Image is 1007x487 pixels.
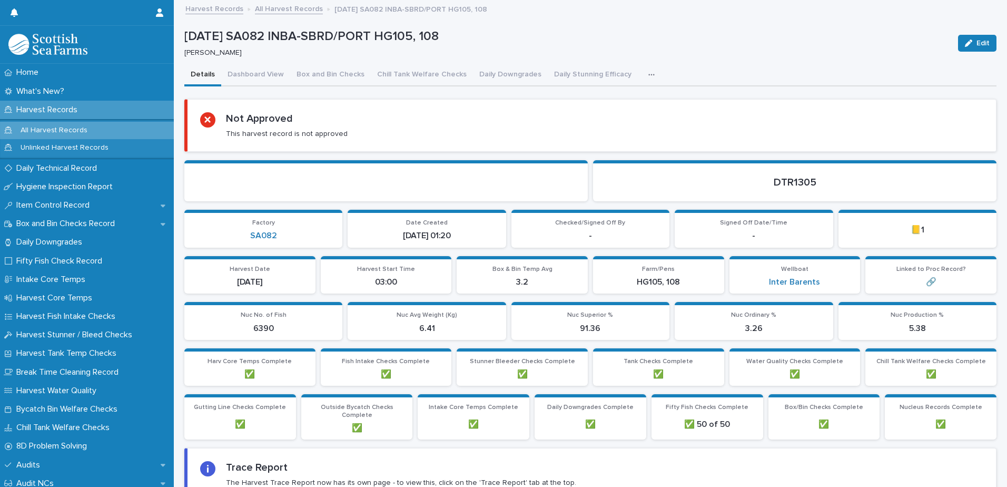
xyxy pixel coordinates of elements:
p: 📒1 [845,225,990,235]
a: SA082 [250,231,277,241]
span: Linked to Proc Record? [896,266,966,272]
a: All Harvest Records [255,2,323,14]
p: [DATE] SA082 INBA-SBRD/PORT HG105, 108 [184,29,950,44]
span: Nuc Avg Weight (Kg) [397,312,457,318]
p: 3.26 [681,324,826,334]
span: Harvest Start Time [357,266,415,272]
p: Bycatch Bin Welfare Checks [12,404,126,414]
a: Harvest Records [185,2,243,14]
button: Edit [958,35,996,52]
p: 91.36 [518,324,663,334]
p: ✅ [308,423,407,433]
span: Harv Core Temps Complete [208,358,292,365]
span: Stunner Bleeder Checks Complete [470,358,575,365]
span: Daily Downgrades Complete [547,404,634,411]
button: Box and Bin Checks [290,64,371,86]
p: 6.41 [354,324,499,334]
span: Nuc Production % [891,312,944,318]
span: Nuc No. of Fish [241,312,287,318]
p: ✅ [736,369,854,379]
p: 03:00 [327,277,446,287]
p: Item Control Record [12,200,98,210]
span: Fish Intake Checks Complete [342,358,430,365]
span: Intake Core Temps Complete [429,404,518,411]
p: ✅ [327,369,446,379]
button: Dashboard View [221,64,290,86]
p: - [518,231,663,241]
p: Harvest Core Temps [12,293,101,303]
p: Harvest Stunner / Bleed Checks [12,330,141,340]
p: Box and Bin Checks Record [12,219,123,229]
h2: Not Approved [226,112,293,125]
span: Harvest Date [230,266,270,272]
p: - [681,231,826,241]
p: ✅ [191,369,309,379]
p: Harvest Records [12,105,86,115]
span: Checked/Signed Off By [555,220,625,226]
p: Hygiene Inspection Report [12,182,121,192]
button: Details [184,64,221,86]
p: ✅ [599,369,718,379]
span: Farm/Pens [642,266,675,272]
p: 8D Problem Solving [12,441,95,451]
a: Inter Barents [769,277,820,287]
p: 3.2 [463,277,581,287]
p: ✅ 50 of 50 [658,420,757,430]
span: Nucleus Records Complete [900,404,982,411]
p: What's New? [12,86,73,96]
p: ✅ [463,369,581,379]
p: Fifty Fish Check Record [12,256,111,266]
span: Water Quality Checks Complete [746,358,843,365]
p: Daily Downgrades [12,237,91,247]
p: Harvest Tank Temp Checks [12,348,125,358]
p: DTR1305 [606,176,984,189]
p: HG105, 108 [599,277,718,287]
p: ✅ [872,369,990,379]
p: [DATE] [191,277,309,287]
p: Break Time Cleaning Record [12,367,127,377]
span: Wellboat [781,266,808,272]
p: ✅ [775,420,874,430]
p: 5.38 [845,324,990,334]
span: Edit [976,40,990,47]
p: All Harvest Records [12,126,96,135]
img: mMrefqRFQpe26GRNOUkG [8,34,87,55]
span: Date Created [406,220,448,226]
p: [PERSON_NAME] [184,48,945,57]
span: Nuc Superior % [567,312,613,318]
p: Home [12,67,47,77]
p: Intake Core Temps [12,275,94,285]
span: Box & Bin Temp Avg [492,266,552,272]
p: 🔗 [872,277,990,287]
p: Unlinked Harvest Records [12,143,117,152]
button: Daily Stunning Efficacy [548,64,638,86]
button: Chill Tank Welfare Checks [371,64,473,86]
p: Chill Tank Welfare Checks [12,423,118,433]
p: Daily Technical Record [12,163,105,173]
p: ✅ [541,420,640,430]
span: Box/Bin Checks Complete [785,404,863,411]
p: Harvest Water Quality [12,386,105,396]
h2: Trace Report [226,461,288,474]
span: Fifty Fish Checks Complete [666,404,748,411]
p: Harvest Fish Intake Checks [12,311,124,322]
span: Chill Tank Welfare Checks Complete [876,358,986,365]
p: [DATE] 01:20 [354,231,499,241]
span: Signed Off Date/Time [720,220,787,226]
span: Factory [252,220,275,226]
span: Outside Bycatch Checks Complete [321,404,393,418]
p: Audits [12,460,48,470]
p: ✅ [191,420,290,430]
p: ✅ [424,420,523,430]
span: Gutting Line Checks Complete [194,404,286,411]
p: [DATE] SA082 INBA-SBRD/PORT HG105, 108 [334,3,487,14]
span: Nuc Ordinary % [731,312,776,318]
p: 6390 [191,324,336,334]
p: ✅ [891,420,990,430]
span: Tank Checks Complete [624,358,693,365]
p: This harvest record is not approved [226,129,348,139]
button: Daily Downgrades [473,64,548,86]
